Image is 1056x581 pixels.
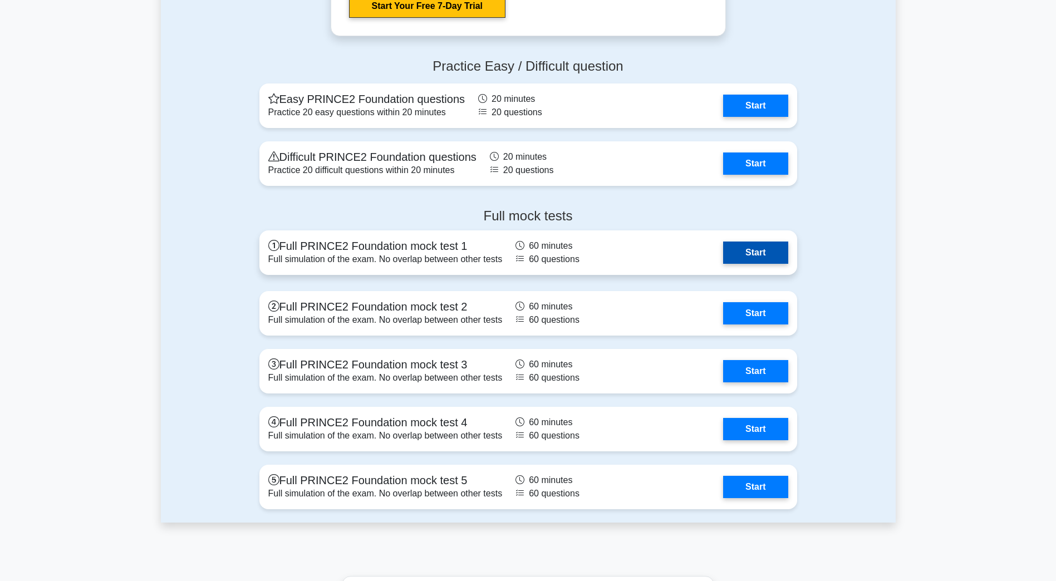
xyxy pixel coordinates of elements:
[723,476,788,498] a: Start
[723,302,788,324] a: Start
[723,360,788,382] a: Start
[259,58,797,75] h4: Practice Easy / Difficult question
[723,418,788,440] a: Start
[723,95,788,117] a: Start
[259,208,797,224] h4: Full mock tests
[723,242,788,264] a: Start
[723,152,788,175] a: Start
